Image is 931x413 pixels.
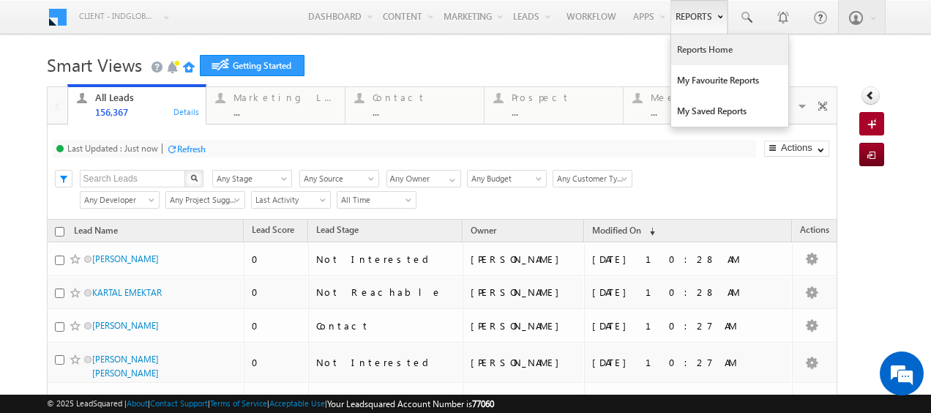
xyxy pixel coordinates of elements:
a: Any Source [299,170,379,187]
span: 77060 [472,398,494,409]
div: Prospect [512,92,614,103]
a: Last Activity [251,191,331,209]
a: Lead Stage [309,222,366,241]
span: Any Customer Type [553,172,627,185]
a: About [127,398,148,408]
div: Marketing Leads [233,92,336,103]
a: Any Project Suggested [165,191,245,209]
div: [PERSON_NAME] [471,319,577,332]
div: [DATE] 10:28 AM [592,286,786,299]
div: ... [512,106,614,117]
div: Refresh [177,144,206,155]
div: [DATE] 10:28 AM [592,253,786,266]
a: Lead Name [67,223,125,242]
a: My Saved Reports [671,96,788,127]
span: Owner [471,225,496,236]
a: Contact Support [150,398,208,408]
a: [PERSON_NAME] [PERSON_NAME] [92,354,159,379]
div: [DATE] 10:27 AM [592,319,786,332]
div: All Leads [95,92,198,103]
div: 156,367 [95,106,198,117]
span: All Time [337,193,411,206]
a: [PERSON_NAME] [92,320,159,331]
a: [PERSON_NAME] [92,253,159,264]
span: Smart Views [47,53,142,76]
div: Last Updated : Just now [67,143,158,154]
span: Actions [793,222,837,241]
a: Terms of Service [210,398,267,408]
input: Type to Search [386,170,461,187]
div: [DATE] 10:27 AM [592,356,786,369]
span: © 2025 LeadSquared | | | | | [47,397,494,411]
div: Contact [373,92,475,103]
a: All Time [337,191,416,209]
a: Prospect... [484,87,624,124]
input: Check all records [55,227,64,237]
div: [PERSON_NAME] [471,253,577,266]
a: KARTAL EMEKTAR [92,287,162,298]
input: Search Leads [80,170,186,187]
a: Any Developer [80,191,160,209]
div: ... [373,106,475,117]
div: Budget Filter [467,169,545,187]
div: Not Reachable [316,286,456,299]
span: Lead Score [252,224,294,235]
a: Any Stage [212,170,292,187]
div: Details [173,105,201,118]
div: Not Interested [316,253,456,266]
a: Any Budget [467,170,547,187]
span: Client - indglobal1 (77060) [79,9,156,23]
a: All Leads156,367Details [67,84,207,125]
span: Any Stage [213,172,287,185]
a: Reports Home [671,34,788,65]
span: Any Project Suggested [166,193,240,206]
span: Any Source [300,172,374,185]
a: Acceptable Use [269,398,325,408]
div: Contact [316,319,456,332]
div: Project Suggested Filter [165,190,244,209]
span: Any Developer [81,193,154,206]
a: Contact... [345,87,485,124]
div: 0 [252,319,302,332]
img: Search [190,174,198,182]
div: Customer Type Filter [553,169,631,187]
div: Lead Source Filter [299,169,379,187]
button: Actions [764,141,829,157]
div: ... [233,106,336,117]
span: Your Leadsquared Account Number is [327,398,494,409]
a: Modified On (sorted descending) [585,222,662,241]
span: Last Activity [252,193,326,206]
div: Developer Filter [80,190,158,209]
a: Meeting... [623,87,763,124]
div: 0 [252,356,302,369]
div: ... [651,106,753,117]
a: My Favourite Reports [671,65,788,96]
a: Any Customer Type [553,170,632,187]
a: Lead Score [244,222,302,241]
a: Marketing Leads... [206,87,345,124]
div: [PERSON_NAME] [471,286,577,299]
a: Show All Items [441,171,460,185]
div: Not Interested [316,356,456,369]
span: Any Budget [468,172,542,185]
div: Owner Filter [386,169,460,187]
div: Lead Stage Filter [212,169,292,187]
span: Lead Stage [316,224,359,235]
span: Modified On [592,225,641,236]
span: (sorted descending) [643,226,655,237]
div: [PERSON_NAME] [471,356,577,369]
div: 0 [252,253,302,266]
div: 0 [252,286,302,299]
div: Meeting [651,92,753,103]
a: Getting Started [200,55,304,76]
